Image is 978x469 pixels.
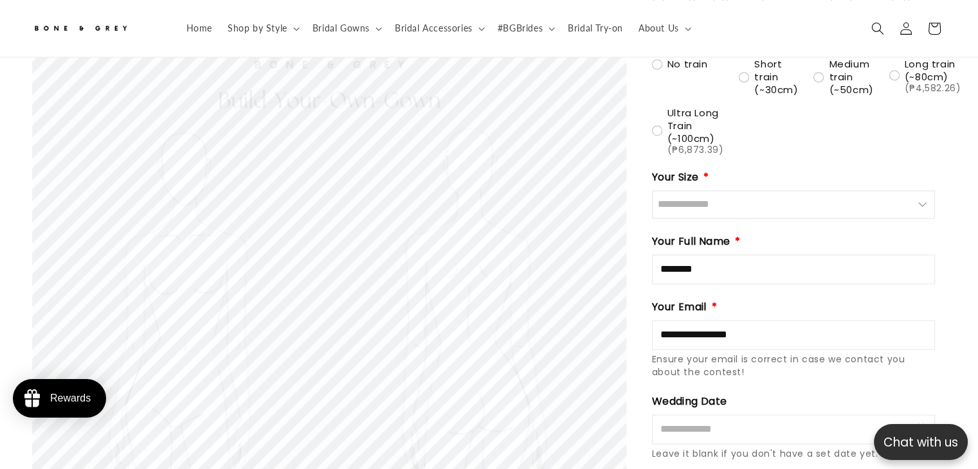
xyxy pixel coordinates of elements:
a: Bridal Try-on [560,15,631,42]
span: Leave it blank if you don't have a set date yet. [652,447,878,460]
button: Write a review [828,19,914,41]
summary: Shop by Style [220,15,305,42]
a: Home [179,15,220,42]
summary: Bridal Accessories [387,15,490,42]
span: Short train (~30cm) [754,58,798,96]
a: Write a review [86,73,142,84]
a: Bone and Grey Bridal [28,13,166,44]
span: (₱4,582.26) [905,84,961,93]
div: Rewards [50,393,91,404]
span: Wedding Date [652,394,730,409]
span: Your Size [652,170,702,185]
summary: Search [864,14,892,42]
span: Bridal Try-on [568,22,623,34]
span: (₱6,873.39) [667,145,724,154]
p: Chat with us [874,433,968,452]
span: Bridal Gowns [312,22,370,34]
span: No train [667,58,708,71]
span: Home [186,22,212,34]
input: Full Name [652,254,935,284]
span: #BGBrides [498,22,543,34]
span: About Us [638,22,679,34]
span: Ultra Long Train (~100cm) [667,107,724,154]
span: Medium train (~50cm) [829,58,873,96]
button: Open chatbox [874,424,968,460]
span: Bridal Accessories [395,22,473,34]
span: Long train (~80cm) [905,58,961,93]
input: Size [652,190,935,218]
summary: Bridal Gowns [305,15,387,42]
span: Your Email [652,299,709,315]
input: Wedding Date [652,414,935,444]
span: Ensure your email is correct in case we contact you about the contest! [652,353,905,378]
span: Your Full Name [652,234,733,249]
summary: #BGBrides [490,15,560,42]
input: Email [652,320,935,350]
span: Shop by Style [228,22,287,34]
img: Bone and Grey Bridal [32,18,129,39]
summary: About Us [631,15,696,42]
